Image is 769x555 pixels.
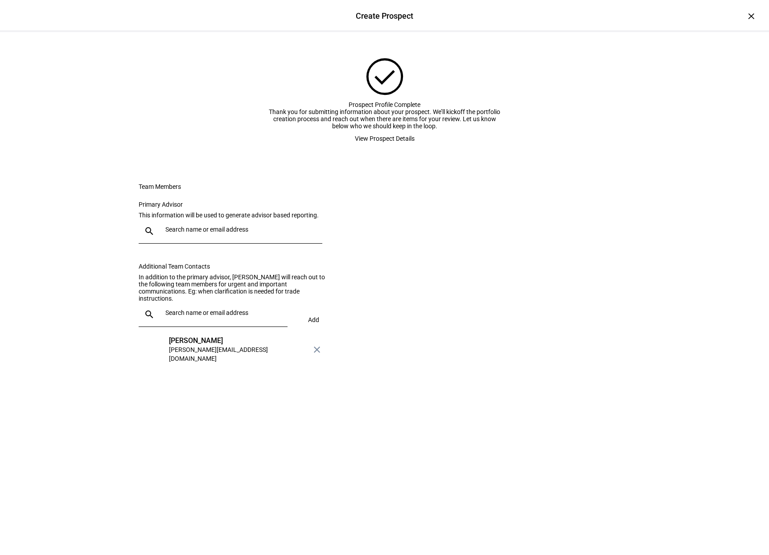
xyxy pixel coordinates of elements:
input: Search name or email address [165,226,319,233]
div: × [744,9,758,23]
div: BK [144,336,162,354]
span: View Prospect Details [355,130,415,147]
div: In addition to the primary advisor, [PERSON_NAME] will reach out to the following team members fo... [139,273,333,302]
mat-icon: close [312,344,322,355]
div: Primary Advisor [139,201,333,208]
div: Create Prospect [356,10,413,22]
div: [PERSON_NAME][EMAIL_ADDRESS][DOMAIN_NAME] [169,345,308,363]
button: View Prospect Details [344,130,425,147]
div: [PERSON_NAME] [169,336,308,345]
mat-icon: search [139,309,160,320]
mat-icon: search [139,226,160,237]
div: This information will be used to generate advisor based reporting. [139,212,333,219]
input: Search name or email address [165,309,284,316]
mat-icon: check_circle [362,53,408,100]
div: Prospect Profile Complete [269,101,501,108]
div: Thank you for submitting information about your prospect. We’ll kickoff the portfolio creation pr... [269,108,501,130]
div: Additional Team Contacts [139,263,333,270]
div: Team Members [139,183,385,190]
